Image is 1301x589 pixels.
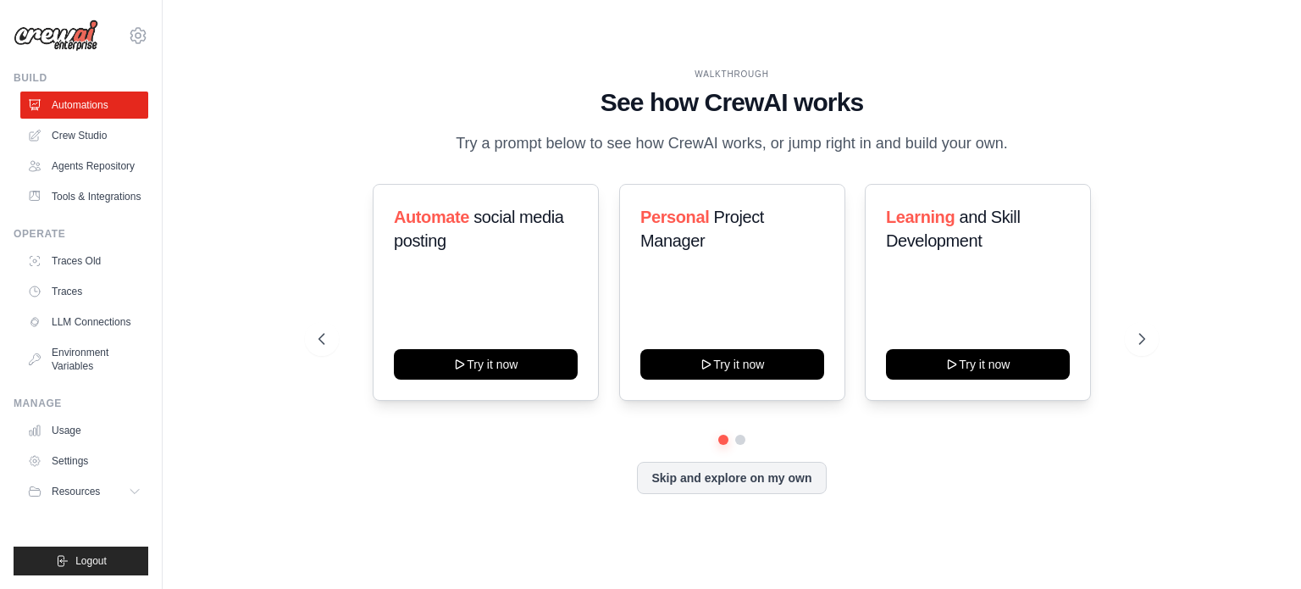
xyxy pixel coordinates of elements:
span: social media posting [394,208,564,250]
iframe: Chat Widget [1216,508,1301,589]
a: Automations [20,92,148,119]
button: Try it now [640,349,824,380]
span: Project Manager [640,208,764,250]
img: Logo [14,19,98,52]
a: Agents Repository [20,153,148,180]
div: Build [14,71,148,85]
a: Traces Old [20,247,148,275]
a: Traces [20,278,148,305]
span: Learning [886,208,955,226]
div: Operate [14,227,148,241]
div: WALKTHROUGH [318,68,1145,81]
button: Try it now [394,349,578,380]
a: Settings [20,447,148,475]
a: Tools & Integrations [20,183,148,210]
span: and Skill Development [886,208,1020,250]
span: Logout [75,554,107,568]
span: Resources [52,485,100,498]
a: Environment Variables [20,339,148,380]
button: Skip and explore on my own [637,462,826,494]
a: Crew Studio [20,122,148,149]
span: Automate [394,208,469,226]
span: Personal [640,208,709,226]
button: Resources [20,478,148,505]
h1: See how CrewAI works [318,87,1145,118]
button: Try it now [886,349,1070,380]
a: Usage [20,417,148,444]
a: LLM Connections [20,308,148,336]
div: Manage [14,397,148,410]
p: Try a prompt below to see how CrewAI works, or jump right in and build your own. [447,131,1016,156]
button: Logout [14,547,148,575]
